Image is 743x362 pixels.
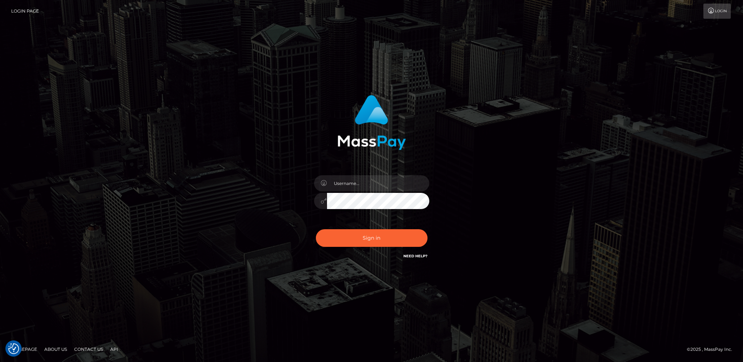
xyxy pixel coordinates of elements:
[8,344,40,355] a: Homepage
[107,344,121,355] a: API
[8,343,19,354] button: Consent Preferences
[687,345,738,353] div: © 2025 , MassPay Inc.
[8,343,19,354] img: Revisit consent button
[403,254,428,258] a: Need Help?
[11,4,39,19] a: Login Page
[41,344,70,355] a: About Us
[337,95,406,150] img: MassPay Login
[703,4,731,19] a: Login
[71,344,106,355] a: Contact Us
[316,229,428,247] button: Sign in
[327,175,429,191] input: Username...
